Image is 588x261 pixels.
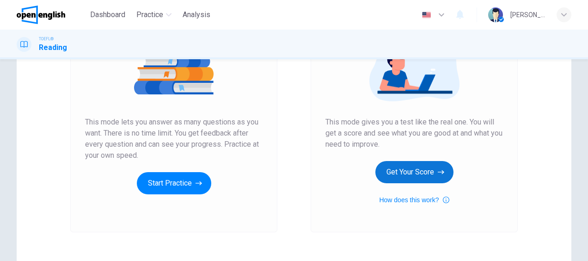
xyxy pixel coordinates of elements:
span: Practice [136,9,163,20]
span: This mode gives you a test like the real one. You will get a score and see what you are good at a... [325,117,503,150]
a: OpenEnglish logo [17,6,86,24]
button: Analysis [179,6,214,23]
span: Analysis [183,9,210,20]
button: How does this work? [379,194,449,205]
div: [PERSON_NAME] [510,9,545,20]
span: This mode lets you answer as many questions as you want. There is no time limit. You get feedback... [85,117,263,161]
img: en [421,12,432,19]
img: OpenEnglish logo [17,6,65,24]
span: Dashboard [90,9,125,20]
img: Profile picture [488,7,503,22]
button: Get Your Score [375,161,453,183]
button: Start Practice [137,172,211,194]
button: Practice [133,6,175,23]
button: Dashboard [86,6,129,23]
h1: Reading [39,42,67,53]
span: TOEFL® [39,36,54,42]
